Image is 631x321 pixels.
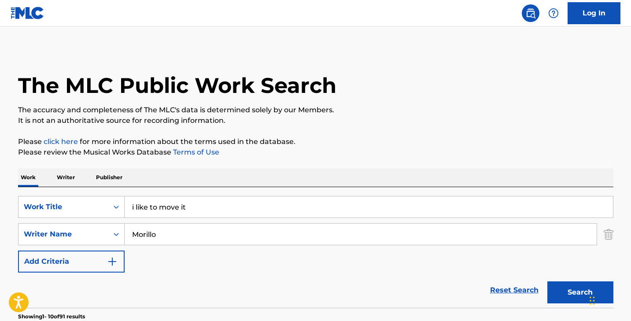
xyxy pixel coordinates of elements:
a: click here [44,137,78,146]
button: Add Criteria [18,251,125,273]
a: Log In [568,2,620,24]
img: Delete Criterion [604,223,613,245]
form: Search Form [18,196,613,308]
img: MLC Logo [11,7,44,19]
div: Help [545,4,562,22]
img: search [525,8,536,18]
a: Reset Search [486,280,543,300]
h1: The MLC Public Work Search [18,72,336,99]
p: Showing 1 - 10 of 91 results [18,313,85,321]
a: Public Search [522,4,539,22]
iframe: Chat Widget [587,279,631,321]
div: Drag [590,288,595,314]
a: Terms of Use [171,148,219,156]
p: Writer [54,168,77,187]
button: Search [547,281,613,303]
div: Work Title [24,202,103,212]
p: Publisher [93,168,125,187]
div: Writer Name [24,229,103,240]
p: Work [18,168,38,187]
p: It is not an authoritative source for recording information. [18,115,613,126]
img: 9d2ae6d4665cec9f34b9.svg [107,256,118,267]
p: Please for more information about the terms used in the database. [18,137,613,147]
img: help [548,8,559,18]
p: Please review the Musical Works Database [18,147,613,158]
p: The accuracy and completeness of The MLC's data is determined solely by our Members. [18,105,613,115]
